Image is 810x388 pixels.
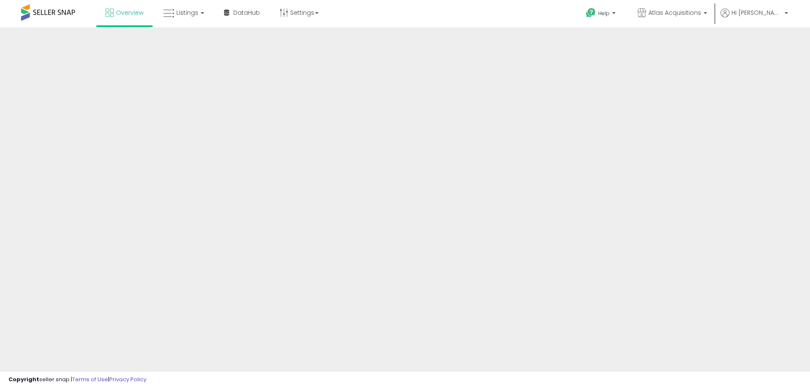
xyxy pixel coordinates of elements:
[109,375,146,383] a: Privacy Policy
[732,8,782,17] span: Hi [PERSON_NAME]
[8,376,146,384] div: seller snap | |
[586,8,596,18] i: Get Help
[721,8,788,27] a: Hi [PERSON_NAME]
[176,8,198,17] span: Listings
[233,8,260,17] span: DataHub
[598,10,610,17] span: Help
[648,8,701,17] span: Atlas Acquisitions
[72,375,108,383] a: Terms of Use
[116,8,143,17] span: Overview
[8,375,39,383] strong: Copyright
[579,1,624,27] a: Help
